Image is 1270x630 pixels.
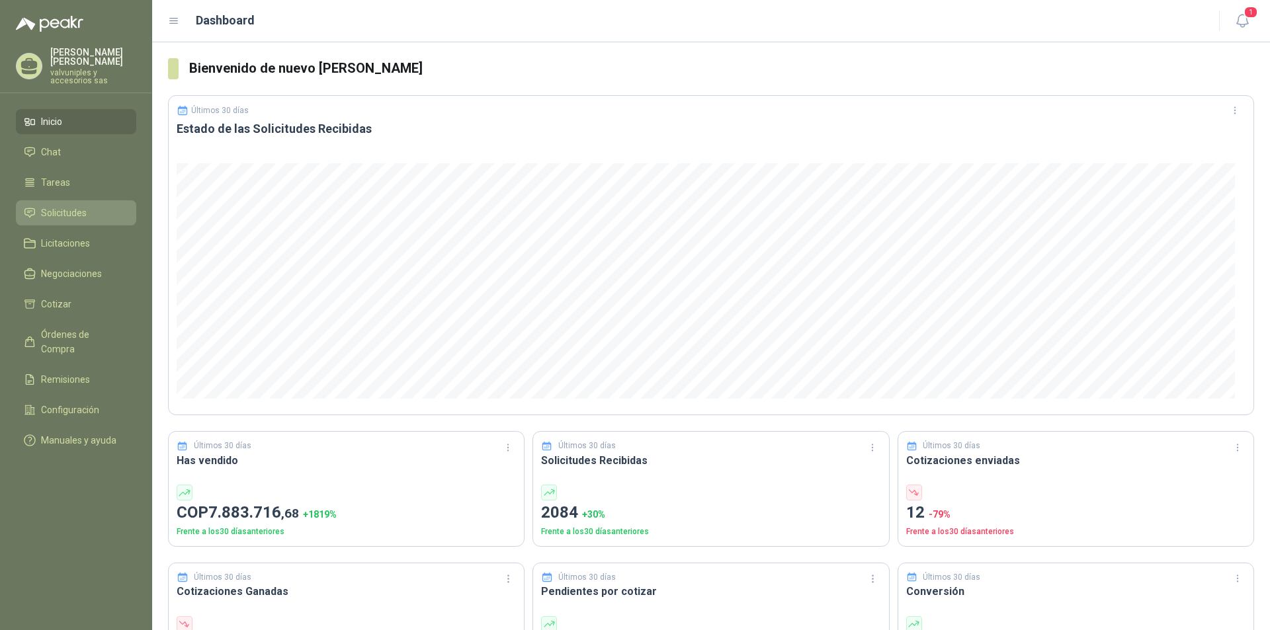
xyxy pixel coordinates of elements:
span: 1 [1244,6,1258,19]
img: Logo peakr [16,16,83,32]
p: 2084 [541,500,880,526]
p: Últimos 30 días [923,571,980,584]
a: Solicitudes [16,200,136,225]
p: Últimos 30 días [923,440,980,452]
h3: Has vendido [177,452,516,469]
p: Últimos 30 días [194,571,251,584]
a: Tareas [16,170,136,195]
span: Remisiones [41,372,90,387]
p: Últimos 30 días [194,440,251,452]
a: Configuración [16,397,136,422]
a: Manuales y ayuda [16,428,136,453]
p: 12 [906,500,1246,526]
span: Órdenes de Compra [41,327,124,356]
p: Últimos 30 días [558,440,616,452]
span: ,68 [281,506,299,521]
span: Inicio [41,114,62,129]
h3: Estado de las Solicitudes Recibidas [177,121,1246,137]
p: Frente a los 30 días anteriores [541,526,880,538]
h1: Dashboard [196,11,255,30]
h3: Bienvenido de nuevo [PERSON_NAME] [189,58,1254,79]
span: + 30 % [582,509,605,520]
span: Licitaciones [41,236,90,251]
h3: Cotizaciones enviadas [906,452,1246,469]
a: Chat [16,139,136,165]
span: -79 % [929,509,951,520]
span: Negociaciones [41,266,102,281]
span: Tareas [41,175,70,190]
p: valvuniples y accesorios sas [50,69,136,85]
p: Frente a los 30 días anteriores [177,526,516,538]
a: Remisiones [16,367,136,392]
p: Últimos 30 días [191,106,249,115]
p: Frente a los 30 días anteriores [906,526,1246,538]
h3: Pendientes por cotizar [541,583,880,600]
h3: Conversión [906,583,1246,600]
a: Licitaciones [16,231,136,256]
a: Inicio [16,109,136,134]
h3: Cotizaciones Ganadas [177,583,516,600]
span: Solicitudes [41,206,87,220]
span: Chat [41,145,61,159]
span: + 1819 % [303,509,337,520]
span: Cotizar [41,297,71,311]
a: Órdenes de Compra [16,322,136,362]
p: [PERSON_NAME] [PERSON_NAME] [50,48,136,66]
h3: Solicitudes Recibidas [541,452,880,469]
button: 1 [1230,9,1254,33]
span: Manuales y ayuda [41,433,116,448]
a: Cotizar [16,292,136,317]
span: 7.883.716 [208,503,299,522]
span: Configuración [41,403,99,417]
a: Negociaciones [16,261,136,286]
p: COP [177,500,516,526]
p: Últimos 30 días [558,571,616,584]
